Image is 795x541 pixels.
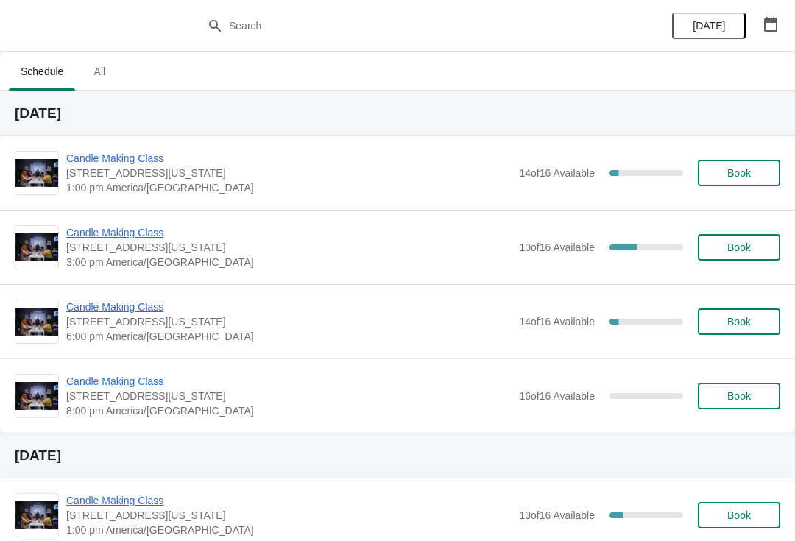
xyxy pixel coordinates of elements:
[15,106,780,121] h2: [DATE]
[66,166,512,180] span: [STREET_ADDRESS][US_STATE]
[519,390,595,402] span: 16 of 16 Available
[519,241,595,253] span: 10 of 16 Available
[66,240,512,255] span: [STREET_ADDRESS][US_STATE]
[727,509,751,521] span: Book
[66,508,512,523] span: [STREET_ADDRESS][US_STATE]
[727,167,751,179] span: Book
[727,316,751,328] span: Book
[672,13,746,39] button: [DATE]
[66,151,512,166] span: Candle Making Class
[66,523,512,537] span: 1:00 pm America/[GEOGRAPHIC_DATA]
[66,180,512,195] span: 1:00 pm America/[GEOGRAPHIC_DATA]
[519,509,595,521] span: 13 of 16 Available
[66,329,512,344] span: 6:00 pm America/[GEOGRAPHIC_DATA]
[66,225,512,240] span: Candle Making Class
[9,58,75,85] span: Schedule
[228,13,596,39] input: Search
[66,389,512,403] span: [STREET_ADDRESS][US_STATE]
[693,20,725,32] span: [DATE]
[66,300,512,314] span: Candle Making Class
[66,403,512,418] span: 8:00 pm America/[GEOGRAPHIC_DATA]
[66,493,512,508] span: Candle Making Class
[15,448,780,463] h2: [DATE]
[698,383,780,409] button: Book
[15,501,58,530] img: Candle Making Class | 1252 North Milwaukee Avenue, Chicago, Illinois, USA | 1:00 pm America/Chicago
[698,234,780,261] button: Book
[519,167,595,179] span: 14 of 16 Available
[66,314,512,329] span: [STREET_ADDRESS][US_STATE]
[15,159,58,188] img: Candle Making Class | 1252 North Milwaukee Avenue, Chicago, Illinois, USA | 1:00 pm America/Chicago
[698,160,780,186] button: Book
[66,374,512,389] span: Candle Making Class
[727,390,751,402] span: Book
[698,308,780,335] button: Book
[66,255,512,269] span: 3:00 pm America/[GEOGRAPHIC_DATA]
[727,241,751,253] span: Book
[519,316,595,328] span: 14 of 16 Available
[15,308,58,336] img: Candle Making Class | 1252 North Milwaukee Avenue, Chicago, Illinois, USA | 6:00 pm America/Chicago
[81,58,118,85] span: All
[15,233,58,262] img: Candle Making Class | 1252 North Milwaukee Avenue, Chicago, Illinois, USA | 3:00 pm America/Chicago
[15,382,58,411] img: Candle Making Class | 1252 North Milwaukee Avenue, Chicago, Illinois, USA | 8:00 pm America/Chicago
[698,502,780,528] button: Book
